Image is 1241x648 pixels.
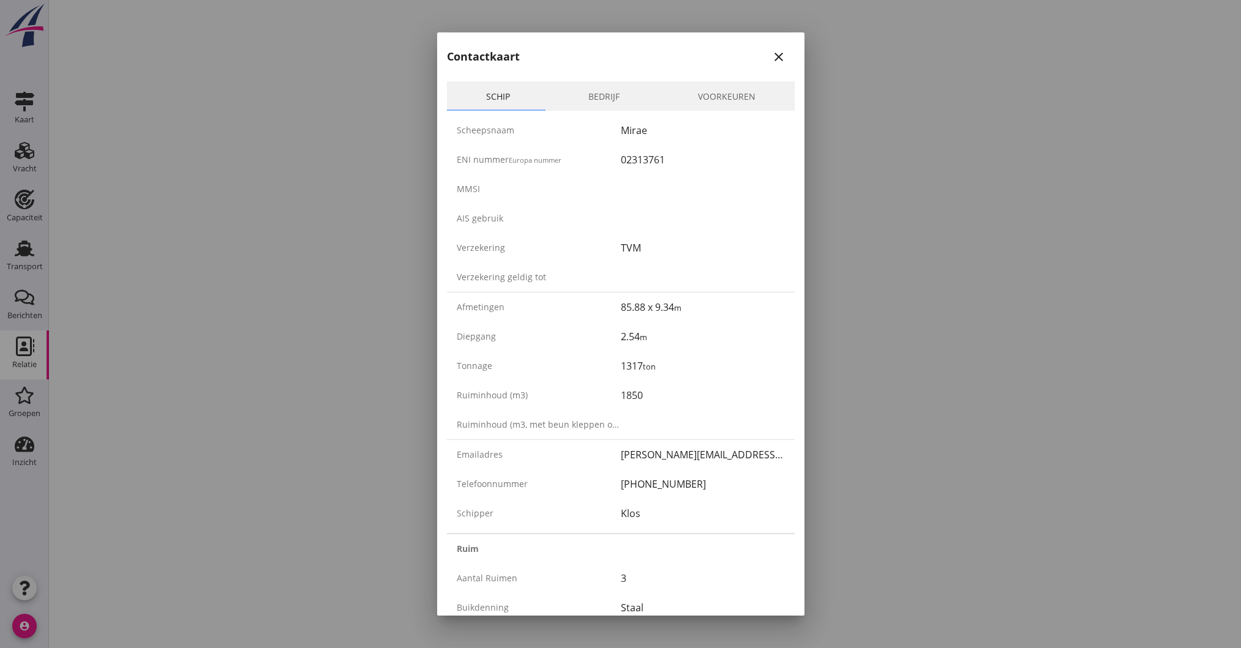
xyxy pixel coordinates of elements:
div: 1317 [621,359,785,373]
div: TVM [621,240,785,255]
div: Klos [621,506,785,521]
h2: Contactkaart [447,48,520,65]
small: m [674,302,681,313]
div: Telefoonnummer [457,477,621,490]
div: Afmetingen [457,300,621,313]
div: Tonnage [457,359,621,372]
div: Verzekering geldig tot [457,270,621,283]
div: Ruiminhoud (m3, met beun kleppen open) [457,418,621,431]
div: AIS gebruik [457,212,621,225]
div: 02313761 [621,152,785,167]
span: Buikdenning [457,601,509,613]
div: MMSI [457,182,621,195]
strong: Ruim [457,542,479,555]
a: Bedrijf [549,81,659,111]
div: Emailadres [457,448,621,461]
div: Scheepsnaam [457,124,621,136]
div: Staal [621,600,785,615]
div: ENI nummer [457,153,621,166]
div: Ruiminhoud (m3) [457,389,621,401]
div: [PHONE_NUMBER] [621,477,785,491]
a: Voorkeuren [659,81,795,111]
i: close [771,50,786,64]
div: 2.54 [621,329,785,344]
div: 85.88 x 9.34 [621,300,785,315]
div: 1850 [621,388,785,403]
small: m [640,332,647,343]
span: Aantal ruimen [457,572,517,584]
a: Schip [447,81,549,111]
small: Europa nummer [509,155,561,165]
div: Mirae [621,123,785,138]
div: [PERSON_NAME][EMAIL_ADDRESS][DOMAIN_NAME] [621,447,785,462]
div: Schipper [457,507,621,520]
small: ton [643,361,656,372]
div: Diepgang [457,330,621,343]
div: Verzekering [457,241,621,254]
div: 3 [621,571,785,586]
